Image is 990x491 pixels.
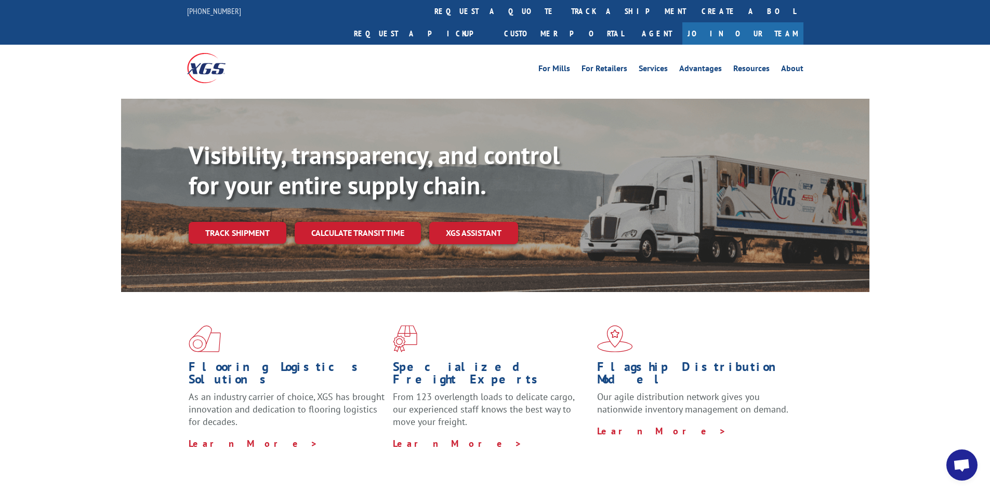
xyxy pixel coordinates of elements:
[189,361,385,391] h1: Flooring Logistics Solutions
[189,139,560,201] b: Visibility, transparency, and control for your entire supply chain.
[393,391,589,437] p: From 123 overlength loads to delicate cargo, our experienced staff knows the best way to move you...
[597,361,794,391] h1: Flagship Distribution Model
[946,449,978,481] div: Open chat
[781,64,803,76] a: About
[393,361,589,391] h1: Specialized Freight Experts
[187,6,241,16] a: [PHONE_NUMBER]
[189,222,286,244] a: Track shipment
[346,22,496,45] a: Request a pickup
[189,391,385,428] span: As an industry carrier of choice, XGS has brought innovation and dedication to flooring logistics...
[496,22,631,45] a: Customer Portal
[393,325,417,352] img: xgs-icon-focused-on-flooring-red
[631,22,682,45] a: Agent
[189,437,318,449] a: Learn More >
[597,425,727,437] a: Learn More >
[189,325,221,352] img: xgs-icon-total-supply-chain-intelligence-red
[679,64,722,76] a: Advantages
[295,222,421,244] a: Calculate transit time
[582,64,627,76] a: For Retailers
[733,64,770,76] a: Resources
[597,325,633,352] img: xgs-icon-flagship-distribution-model-red
[597,391,788,415] span: Our agile distribution network gives you nationwide inventory management on demand.
[429,222,518,244] a: XGS ASSISTANT
[538,64,570,76] a: For Mills
[639,64,668,76] a: Services
[682,22,803,45] a: Join Our Team
[393,437,522,449] a: Learn More >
